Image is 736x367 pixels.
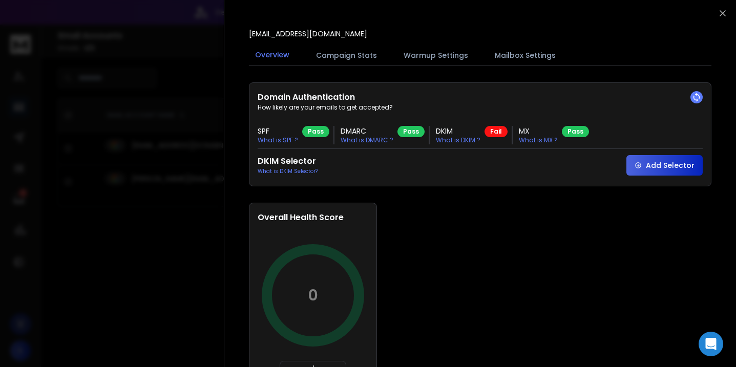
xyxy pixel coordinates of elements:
[258,155,318,167] h2: DKIM Selector
[258,211,368,224] h2: Overall Health Score
[258,91,703,103] h2: Domain Authentication
[302,126,329,137] div: Pass
[308,286,318,305] p: 0
[258,167,318,175] p: What is DKIM Selector?
[310,44,383,67] button: Campaign Stats
[249,29,367,39] p: [EMAIL_ADDRESS][DOMAIN_NAME]
[397,44,474,67] button: Warmup Settings
[436,136,480,144] p: What is DKIM ?
[436,126,480,136] h3: DKIM
[562,126,589,137] div: Pass
[341,136,393,144] p: What is DMARC ?
[519,136,558,144] p: What is MX ?
[519,126,558,136] h3: MX
[489,44,562,67] button: Mailbox Settings
[626,155,703,176] button: Add Selector
[258,136,298,144] p: What is SPF ?
[485,126,508,137] div: Fail
[258,103,703,112] p: How likely are your emails to get accepted?
[249,44,296,67] button: Overview
[341,126,393,136] h3: DMARC
[699,332,723,356] div: Open Intercom Messenger
[397,126,425,137] div: Pass
[258,126,298,136] h3: SPF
